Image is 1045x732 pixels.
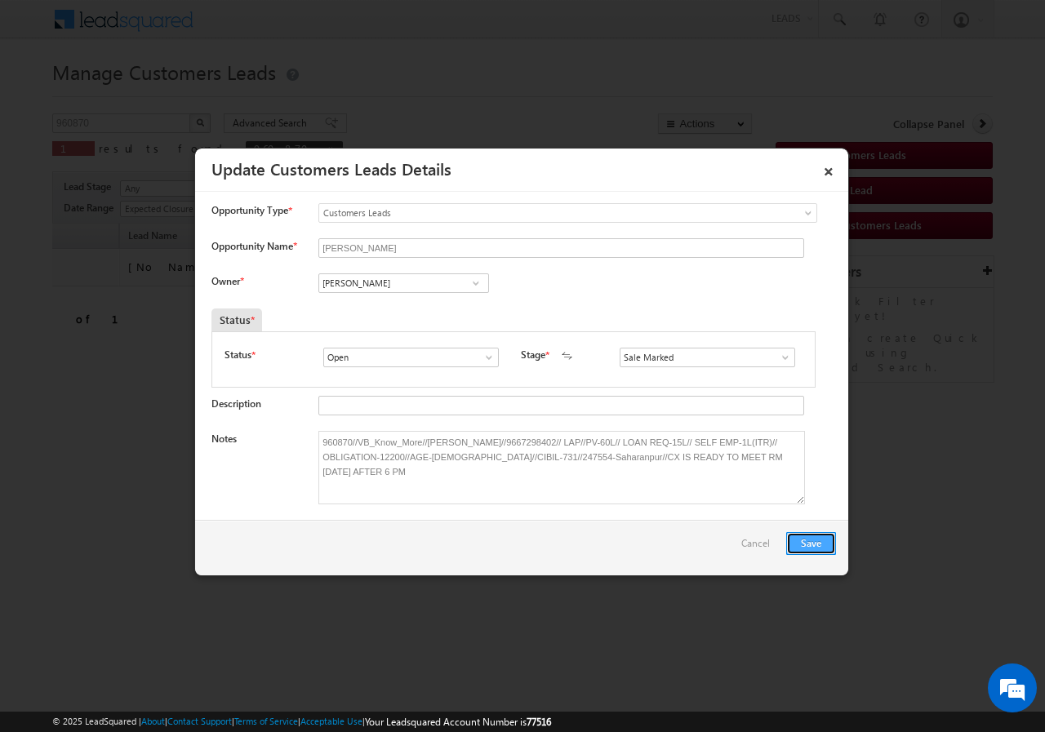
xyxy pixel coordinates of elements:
[771,349,791,366] a: Show All Items
[52,714,551,730] span: © 2025 LeadSquared | | | | |
[211,308,262,331] div: Status
[620,348,795,367] input: Type to Search
[28,86,69,107] img: d_60004797649_company_0_60004797649
[211,240,296,252] label: Opportunity Name
[85,86,274,107] div: Chat with us now
[318,273,489,293] input: Type to Search
[234,716,298,726] a: Terms of Service
[225,348,251,362] label: Status
[786,532,836,555] button: Save
[521,348,545,362] label: Stage
[741,532,778,563] a: Cancel
[527,716,551,728] span: 77516
[211,203,288,218] span: Opportunity Type
[815,154,843,183] a: ×
[474,349,495,366] a: Show All Items
[211,157,451,180] a: Update Customers Leads Details
[167,716,232,726] a: Contact Support
[268,8,307,47] div: Minimize live chat window
[319,206,750,220] span: Customers Leads
[141,716,165,726] a: About
[323,348,499,367] input: Type to Search
[365,716,551,728] span: Your Leadsquared Account Number is
[211,433,237,445] label: Notes
[222,503,296,525] em: Start Chat
[465,275,486,291] a: Show All Items
[211,275,243,287] label: Owner
[211,397,261,410] label: Description
[300,716,362,726] a: Acceptable Use
[318,203,817,223] a: Customers Leads
[21,151,298,489] textarea: Type your message and hit 'Enter'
